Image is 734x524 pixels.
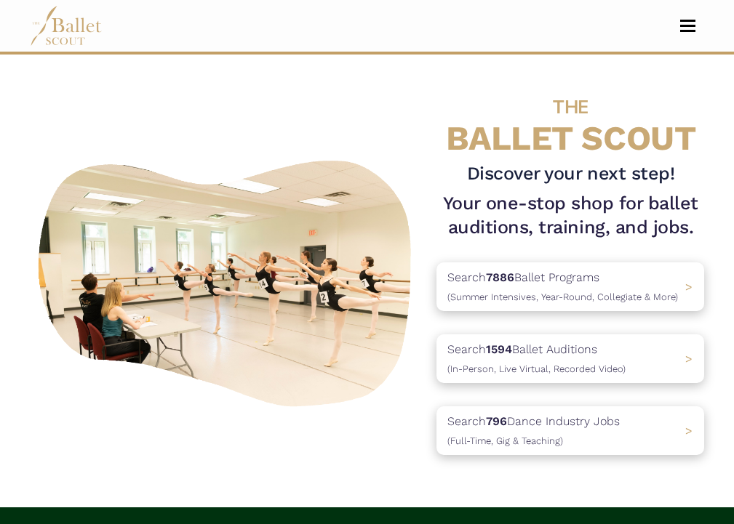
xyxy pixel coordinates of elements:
p: Search Dance Industry Jobs [447,412,620,449]
b: 1594 [486,342,512,356]
a: Search796Dance Industry Jobs(Full-Time, Gig & Teaching) > [436,406,704,455]
span: (In-Person, Live Virtual, Recorded Video) [447,363,626,374]
span: (Full-Time, Gig & Teaching) [447,435,563,446]
a: Search7886Ballet Programs(Summer Intensives, Year-Round, Collegiate & More)> [436,262,704,311]
img: A group of ballerinas talking to each other in a ballet studio [30,149,426,413]
h1: Your one-stop shop for ballet auditions, training, and jobs. [436,192,704,239]
b: 796 [486,414,507,428]
h4: BALLET SCOUT [436,84,704,156]
button: Toggle navigation [671,19,705,33]
b: 7886 [486,270,514,284]
h3: Discover your next step! [436,162,704,186]
span: > [685,280,693,294]
span: > [685,424,693,438]
p: Search Ballet Programs [447,268,678,305]
span: (Summer Intensives, Year-Round, Collegiate & More) [447,291,678,302]
span: THE [553,95,589,118]
span: > [685,352,693,366]
a: Search1594Ballet Auditions(In-Person, Live Virtual, Recorded Video) > [436,334,704,383]
p: Search Ballet Auditions [447,340,626,377]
